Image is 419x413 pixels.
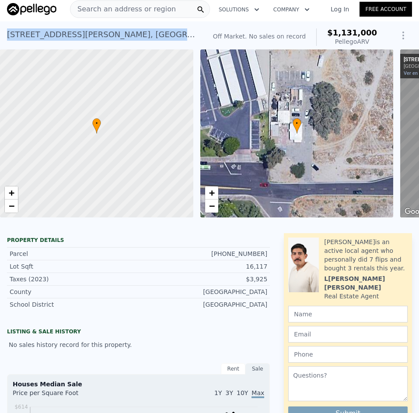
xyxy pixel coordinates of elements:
[7,28,199,41] div: [STREET_ADDRESS][PERSON_NAME] , [GEOGRAPHIC_DATA] , CA 92262
[251,389,264,398] span: Max
[293,118,301,133] div: •
[10,262,139,271] div: Lot Sqft
[70,4,176,14] span: Search an address or region
[266,2,317,17] button: Company
[324,292,379,301] div: Real Estate Agent
[245,363,270,374] div: Sale
[288,346,408,363] input: Phone
[13,380,264,388] div: Houses Median Sale
[9,187,14,198] span: +
[92,118,101,133] div: •
[10,249,139,258] div: Parcel
[13,388,139,402] div: Price per Square Foot
[139,275,268,283] div: $3,925
[139,262,268,271] div: 16,117
[214,389,222,396] span: 1Y
[237,389,248,396] span: 10Y
[205,199,218,213] a: Zoom out
[324,238,408,273] div: [PERSON_NAME]is an active local agent who personally did 7 flips and bought 3 rentals this year.
[212,2,266,17] button: Solutions
[293,119,301,127] span: •
[7,3,56,15] img: Pellego
[10,287,139,296] div: County
[209,200,214,211] span: −
[320,5,360,14] a: Log In
[5,199,18,213] a: Zoom out
[7,237,270,244] div: Property details
[288,326,408,343] input: Email
[14,404,28,410] tspan: $614
[327,28,377,37] span: $1,131,000
[139,249,268,258] div: [PHONE_NUMBER]
[327,37,377,46] div: Pellego ARV
[209,187,214,198] span: +
[10,300,139,309] div: School District
[288,306,408,322] input: Name
[395,27,412,44] button: Show Options
[10,275,139,283] div: Taxes (2023)
[221,363,245,374] div: Rent
[226,389,233,396] span: 3Y
[205,186,218,199] a: Zoom in
[139,300,268,309] div: [GEOGRAPHIC_DATA]
[5,186,18,199] a: Zoom in
[7,328,270,337] div: LISTING & SALE HISTORY
[139,287,268,296] div: [GEOGRAPHIC_DATA]
[324,274,408,292] div: L[PERSON_NAME] [PERSON_NAME]
[92,119,101,127] span: •
[7,337,270,353] div: No sales history record for this property.
[213,32,306,41] div: Off Market. No sales on record
[360,2,412,17] a: Free Account
[9,200,14,211] span: −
